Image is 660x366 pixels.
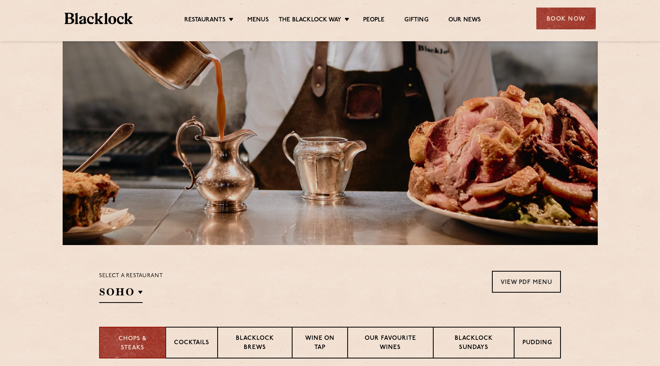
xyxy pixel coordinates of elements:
[99,285,143,303] h2: SOHO
[448,16,481,25] a: Our News
[174,339,209,349] p: Cocktails
[356,334,425,353] p: Our favourite wines
[363,16,385,25] a: People
[108,335,157,353] p: Chops & Steaks
[226,334,284,353] p: Blacklock Brews
[99,271,163,281] p: Select a restaurant
[300,334,339,353] p: Wine on Tap
[492,271,561,293] a: View PDF Menu
[522,339,552,349] p: Pudding
[247,16,269,25] a: Menus
[279,16,341,25] a: The Blacklock Way
[65,13,133,24] img: BL_Textured_Logo-footer-cropped.svg
[404,16,428,25] a: Gifting
[184,16,226,25] a: Restaurants
[442,334,506,353] p: Blacklock Sundays
[536,8,596,29] div: Book Now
